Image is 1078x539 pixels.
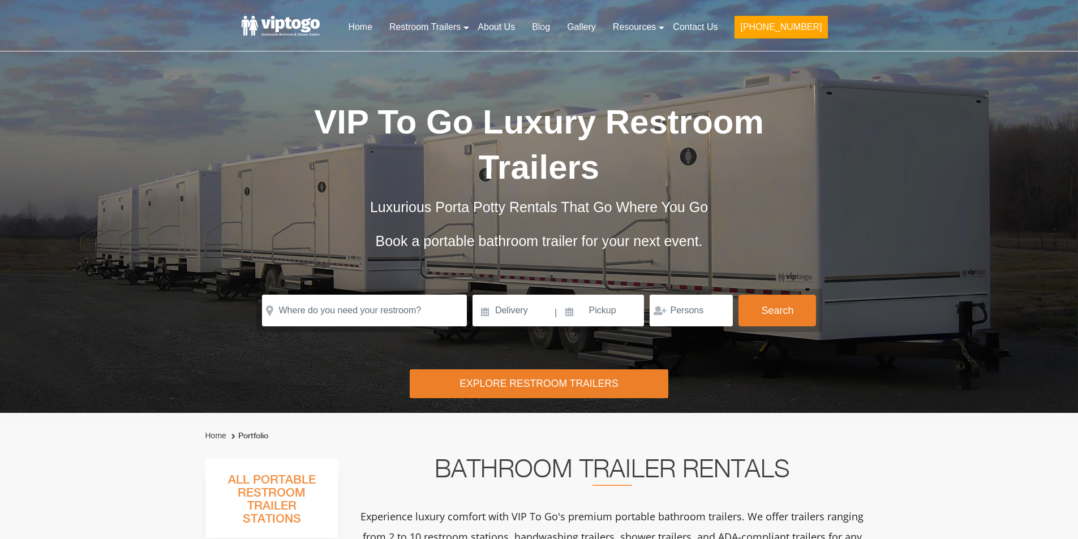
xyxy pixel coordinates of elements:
input: Where do you need your restroom? [262,295,467,326]
li: Portfolio [229,429,268,443]
input: Pickup [559,295,645,326]
h3: All Portable Restroom Trailer Stations [205,470,338,538]
input: Delivery [473,295,553,326]
a: Gallery [559,15,604,40]
span: Luxurious Porta Potty Rentals That Go Where You Go [370,199,708,215]
a: Blog [523,15,559,40]
a: Home [340,15,381,40]
a: Contact Us [664,15,726,40]
a: [PHONE_NUMBER] [726,15,836,45]
button: Search [738,295,816,326]
span: | [555,295,557,331]
span: Book a portable bathroom trailer for your next event. [375,233,702,249]
span: VIP To Go Luxury Restroom Trailers [314,103,764,186]
a: Home [205,431,226,440]
a: Resources [604,15,664,40]
input: Persons [650,295,733,326]
button: [PHONE_NUMBER] [735,16,827,38]
div: Explore Restroom Trailers [410,369,668,398]
a: About Us [469,15,523,40]
h2: Bathroom Trailer Rentals [354,459,871,486]
a: Restroom Trailers [381,15,469,40]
